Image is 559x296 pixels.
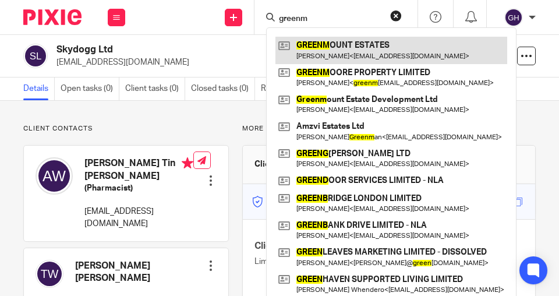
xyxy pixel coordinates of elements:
[36,157,73,195] img: svg%3E
[278,14,383,24] input: Search
[61,77,119,100] a: Open tasks (0)
[252,190,413,214] p: Master code for secure communications and files
[254,240,389,252] h4: Client type
[23,9,82,25] img: Pixie
[254,158,313,170] h3: Client manager
[23,44,48,68] img: svg%3E
[36,260,63,288] img: svg%3E
[56,44,313,56] h2: Skydogg Ltd
[191,77,255,100] a: Closed tasks (0)
[75,260,205,285] h4: [PERSON_NAME] [PERSON_NAME]
[125,77,185,100] a: Client tasks (0)
[390,10,402,22] button: Clear
[56,57,377,68] p: [EMAIL_ADDRESS][DOMAIN_NAME]
[84,206,193,230] p: [EMAIL_ADDRESS][DOMAIN_NAME]
[84,182,193,194] h5: (Pharmacist)
[261,77,335,100] a: Recurring tasks (0)
[23,77,55,100] a: Details
[504,8,523,27] img: svg%3E
[242,124,536,133] p: More details
[182,157,193,169] i: Primary
[23,124,229,133] p: Client contacts
[254,256,389,267] p: Limited company
[84,157,193,182] h4: [PERSON_NAME] Tin [PERSON_NAME]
